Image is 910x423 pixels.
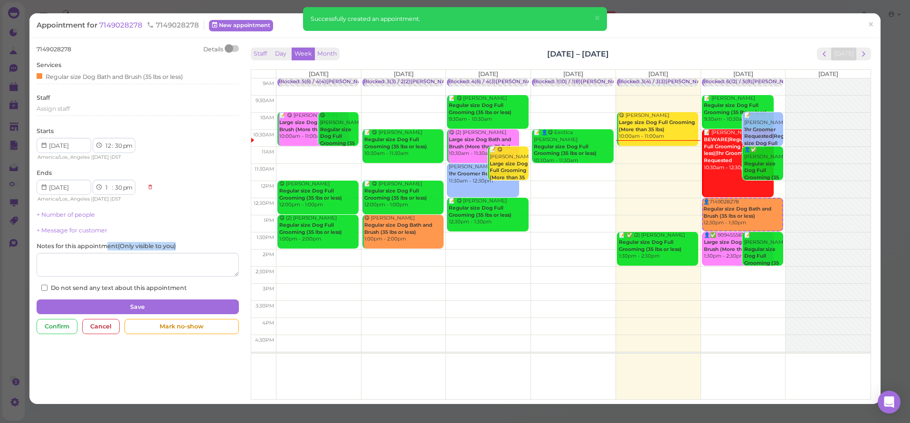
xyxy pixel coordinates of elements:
[93,154,109,160] span: [DATE]
[703,129,774,171] div: 📝 [PERSON_NAME] 10:30am - 12:30pm
[112,196,121,202] span: DST
[37,71,183,81] div: Regular size Dog Bath and Brush (35 lbs or less)
[818,70,838,77] span: [DATE]
[256,234,274,240] span: 1:30pm
[448,129,519,157] div: 😋 (2) [PERSON_NAME] 10:30am - 11:30am
[93,196,109,202] span: [DATE]
[563,70,583,77] span: [DATE]
[619,119,695,133] b: Large size Dog Full Grooming (More than 35 lbs)
[279,78,408,86] div: Blocked: 5(6) / 4(4)[PERSON_NAME] • appointment
[878,391,901,413] div: Open Intercom Messenger
[320,112,359,168] div: 😋 [PERSON_NAME] 10:00am - 11:00am
[37,242,176,250] label: Notes for this appointment ( Only visible to you )
[279,222,342,235] b: Regular size Dog Full Grooming (35 lbs or less)
[703,206,771,219] b: Regular size Dog Bath and Brush (35 lbs or less)
[37,61,61,69] label: Services
[314,48,340,60] button: Month
[251,48,270,60] button: Staff
[41,285,47,291] input: Do not send any text about this appointment
[364,188,427,201] b: Regular size Dog Full Grooming (35 lbs or less)
[37,153,142,162] div: | |
[37,195,142,203] div: | |
[534,144,597,157] b: Regular size Dog Full Grooming (35 lbs or less)
[37,211,95,218] a: + Number of people
[364,222,432,235] b: Regular size Dog Bath and Brush (35 lbs or less)
[37,169,52,177] label: Ends
[449,136,511,150] b: Large size Dog Bath and Brush (More than 35 lbs)
[618,232,698,260] div: 📝 ✅ (2) [PERSON_NAME] 1:30pm - 2:30pm
[703,95,774,123] div: 📝 [PERSON_NAME] 9:30am - 10:30am
[261,183,274,189] span: 12pm
[203,45,223,54] div: Details
[37,94,50,102] label: Staff
[744,126,794,161] b: 1hr Groomer Requested|Regular size Dog Full Grooming (35 lbs or less)
[262,320,274,326] span: 4pm
[38,154,90,160] span: America/Los_Angeles
[364,215,444,243] div: 😋 [PERSON_NAME] 1:00pm - 2:00pm
[147,20,199,29] span: 7149028278
[256,269,274,275] span: 2:30pm
[856,48,871,60] button: next
[262,149,274,155] span: 11am
[478,70,498,77] span: [DATE]
[263,286,274,292] span: 3pm
[448,163,519,184] div: [PERSON_NAME] 11:30am - 12:30pm
[37,227,107,234] a: + Message for customer
[618,78,794,86] div: Blocked: 3(4) / 3(3)[PERSON_NAME],[PERSON_NAME] • appointment
[868,18,874,31] span: ×
[449,205,512,218] b: Regular size Dog Full Grooming (35 lbs or less)
[253,132,274,138] span: 10:30am
[309,70,329,77] span: [DATE]
[364,181,444,209] div: 📝 😋 [PERSON_NAME] 12:00pm - 1:00pm
[264,217,274,223] span: 1pm
[255,166,274,172] span: 11:30am
[704,239,766,252] b: Large size Dog Bath and Brush (More than 35 lbs)
[263,251,274,258] span: 2pm
[588,7,606,29] button: Close
[255,337,274,343] span: 4:30pm
[618,112,698,140] div: 😋 [PERSON_NAME] 10:00am - 11:00am
[37,319,77,334] div: Confirm
[703,78,881,86] div: Blocked: 6(12) / 5(8)[PERSON_NAME] [PERSON_NAME] • appointment
[279,181,359,209] div: 😋 [PERSON_NAME] 12:00pm - 1:00pm
[38,196,90,202] span: America/Los_Angeles
[490,161,528,188] b: Large size Dog Full Grooming (More than 35 lbs)
[260,115,274,121] span: 10am
[533,129,613,164] div: 📝 👤😋 Exotica [PERSON_NAME] 10:30am - 11:30am
[744,146,783,202] div: 👤✅ [PERSON_NAME] 11:00am - 12:00pm
[533,78,710,86] div: Blocked: 1(10) / 1(8)[PERSON_NAME] [PERSON_NAME] • appointment
[547,48,609,59] h2: [DATE] – [DATE]
[112,154,121,160] span: DST
[256,97,274,104] span: 9:30am
[209,20,273,31] a: New appointment
[279,188,342,201] b: Regular size Dog Full Grooming (35 lbs or less)
[320,126,355,154] b: Regular size Dog Full Grooming (35 lbs or less)
[704,102,767,115] b: Regular size Dog Full Grooming (35 lbs or less)
[817,48,832,60] button: prev
[733,70,753,77] span: [DATE]
[744,232,783,288] div: 📝 [PERSON_NAME] 1:30pm - 2:30pm
[364,129,444,157] div: 📝 😋 [PERSON_NAME] 10:30am - 11:30am
[256,303,274,309] span: 3:30pm
[448,95,528,123] div: 📝 😋 [PERSON_NAME] 9:30am - 10:30am
[862,14,880,36] a: ×
[269,48,292,60] button: Day
[744,246,779,273] b: Regular size Dog Full Grooming (35 lbs or less)
[279,119,341,133] b: Large size Dog Bath and Brush (More than 35 lbs)
[37,299,238,315] button: Save
[648,70,668,77] span: [DATE]
[394,70,414,77] span: [DATE]
[594,11,600,25] span: ×
[364,78,575,86] div: Blocked: 3(3) / 2(2)[PERSON_NAME] [PERSON_NAME] 9:30 10:00 1:30 • appointment
[99,20,144,29] span: 7149028278
[254,200,274,206] span: 12:30pm
[279,215,359,243] div: 😋 (2) [PERSON_NAME] 1:00pm - 2:00pm
[744,112,783,182] div: 📝 [PERSON_NAME] [PERSON_NAME] 10:00am - 11:00am
[704,136,773,163] b: BEWARE|Regular size Dog Full Grooming (35 lbs or less)|1hr Groomer Requested
[619,239,682,252] b: Regular size Dog Full Grooming (35 lbs or less)
[37,46,71,53] span: 7149028278
[831,48,857,60] button: [DATE]
[263,80,274,87] span: 9am
[279,112,349,140] div: 📝 😋 [PERSON_NAME] 10:00am - 11:00am
[744,161,779,188] b: Regular size Dog Full Grooming (35 lbs or less)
